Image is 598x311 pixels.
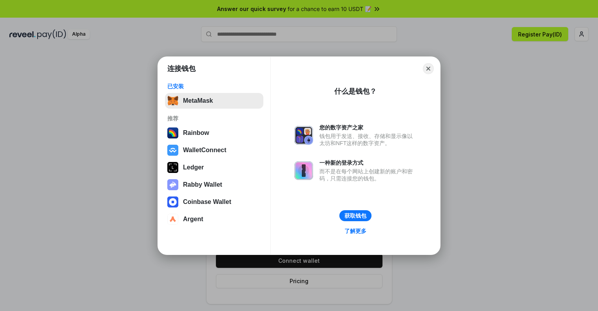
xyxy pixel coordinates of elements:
img: svg+xml,%3Csvg%20xmlns%3D%22http%3A%2F%2Fwww.w3.org%2F2000%2Fsvg%22%20fill%3D%22none%22%20viewBox... [167,179,178,190]
div: 获取钱包 [344,212,366,219]
button: Ledger [165,160,263,175]
div: 而不是在每个网站上创建新的账户和密码，只需连接您的钱包。 [319,168,417,182]
img: svg+xml,%3Csvg%20width%3D%22120%22%20height%3D%22120%22%20viewBox%3D%220%200%20120%20120%22%20fil... [167,127,178,138]
div: Argent [183,216,203,223]
button: Argent [165,211,263,227]
img: svg+xml,%3Csvg%20fill%3D%22none%22%20height%3D%2233%22%20viewBox%3D%220%200%2035%2033%22%20width%... [167,95,178,106]
button: Close [423,63,434,74]
img: svg+xml,%3Csvg%20width%3D%2228%22%20height%3D%2228%22%20viewBox%3D%220%200%2028%2028%22%20fill%3D... [167,145,178,156]
img: svg+xml,%3Csvg%20width%3D%2228%22%20height%3D%2228%22%20viewBox%3D%220%200%2028%2028%22%20fill%3D... [167,196,178,207]
div: 已安装 [167,83,261,90]
div: MetaMask [183,97,213,104]
div: 什么是钱包？ [334,87,377,96]
button: Rainbow [165,125,263,141]
img: svg+xml,%3Csvg%20width%3D%2228%22%20height%3D%2228%22%20viewBox%3D%220%200%2028%2028%22%20fill%3D... [167,214,178,225]
div: WalletConnect [183,147,227,154]
img: svg+xml,%3Csvg%20xmlns%3D%22http%3A%2F%2Fwww.w3.org%2F2000%2Fsvg%22%20fill%3D%22none%22%20viewBox... [294,126,313,145]
h1: 连接钱包 [167,64,196,73]
button: MetaMask [165,93,263,109]
button: Coinbase Wallet [165,194,263,210]
div: Ledger [183,164,204,171]
img: svg+xml,%3Csvg%20xmlns%3D%22http%3A%2F%2Fwww.w3.org%2F2000%2Fsvg%22%20fill%3D%22none%22%20viewBox... [294,161,313,180]
button: WalletConnect [165,142,263,158]
div: 一种新的登录方式 [319,159,417,166]
div: 了解更多 [344,227,366,235]
div: 推荐 [167,115,261,122]
div: 钱包用于发送、接收、存储和显示像以太坊和NFT这样的数字资产。 [319,133,417,147]
img: svg+xml,%3Csvg%20xmlns%3D%22http%3A%2F%2Fwww.w3.org%2F2000%2Fsvg%22%20width%3D%2228%22%20height%3... [167,162,178,173]
div: Coinbase Wallet [183,198,231,206]
button: 获取钱包 [339,210,371,221]
div: Rabby Wallet [183,181,222,188]
div: Rainbow [183,129,209,136]
button: Rabby Wallet [165,177,263,193]
a: 了解更多 [340,226,371,236]
div: 您的数字资产之家 [319,124,417,131]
